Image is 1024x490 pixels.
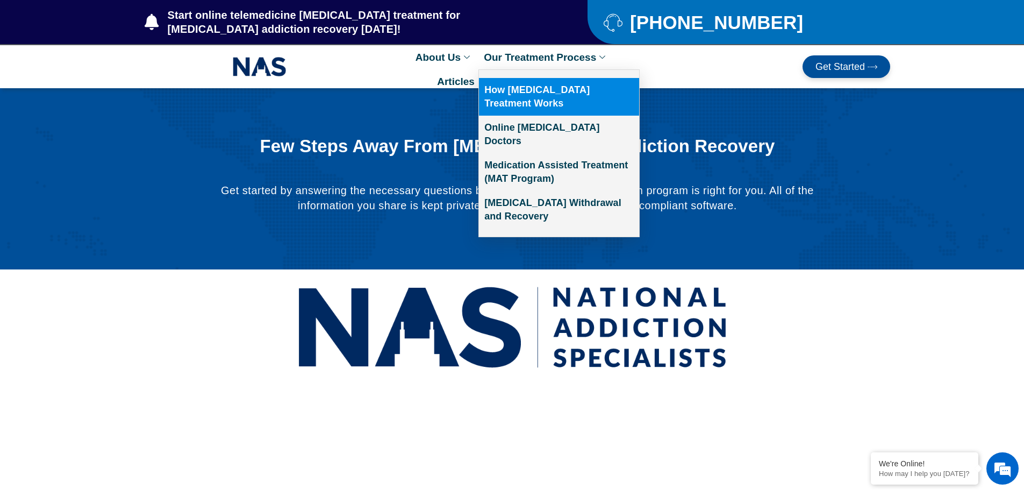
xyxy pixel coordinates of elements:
[815,62,865,72] span: Get Started
[247,137,787,156] h1: Few Steps Away From [MEDICAL_DATA] Addiction Recovery
[176,5,202,31] div: Minimize live chat window
[165,8,545,36] span: Start online telemedicine [MEDICAL_DATA] treatment for [MEDICAL_DATA] addiction recovery [DATE]!
[220,183,814,213] p: Get started by answering the necessary questions below to help us determine which program is righ...
[432,69,480,94] a: Articles
[478,45,614,69] a: Our Treatment Process
[145,8,545,36] a: Start online telemedicine [MEDICAL_DATA] treatment for [MEDICAL_DATA] addiction recovery [DATE]!
[479,78,639,116] a: How [MEDICAL_DATA] Treatment Works
[12,55,28,72] div: Navigation go back
[627,16,803,29] span: [PHONE_NUMBER]
[604,13,863,32] a: [PHONE_NUMBER]
[62,136,148,244] span: We're online!
[479,116,639,153] a: Online [MEDICAL_DATA] Doctors
[879,459,970,468] div: We're Online!
[479,153,639,191] a: Medication Assisted Treatment (MAT Program)
[5,294,205,331] textarea: Type your message and hit 'Enter'
[297,275,727,380] img: National Addiction Specialists
[479,191,639,229] a: [MEDICAL_DATA] Withdrawal and Recovery
[803,55,890,78] a: Get Started
[233,54,287,79] img: NAS_email_signature-removebg-preview.png
[72,56,197,70] div: Chat with us now
[879,470,970,478] p: How may I help you today?
[410,45,478,69] a: About Us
